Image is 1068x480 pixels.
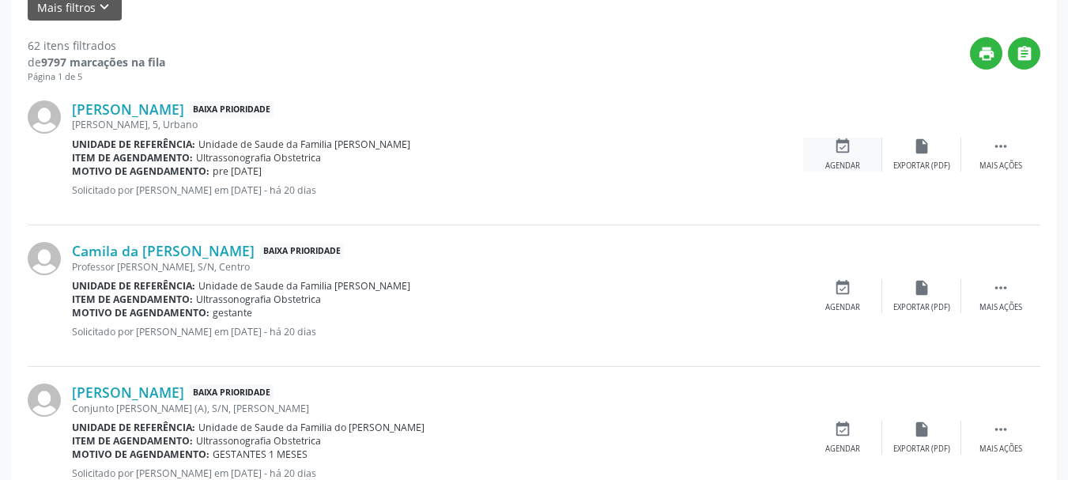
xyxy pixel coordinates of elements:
p: Solicitado por [PERSON_NAME] em [DATE] - há 20 dias [72,183,803,197]
i:  [992,138,1010,155]
a: [PERSON_NAME] [72,100,184,118]
div: Exportar (PDF) [893,444,950,455]
b: Motivo de agendamento: [72,164,209,178]
div: Exportar (PDF) [893,302,950,313]
img: img [28,242,61,275]
b: Unidade de referência: [72,279,195,293]
span: Baixa Prioridade [190,101,274,118]
i: print [978,45,995,62]
p: Solicitado por [PERSON_NAME] em [DATE] - há 20 dias [72,467,803,480]
div: de [28,54,165,70]
div: 62 itens filtrados [28,37,165,54]
span: Ultrassonografia Obstetrica [196,434,321,448]
i: event_available [834,138,851,155]
span: Unidade de Saude da Familia [PERSON_NAME] [198,279,410,293]
i: event_available [834,279,851,297]
img: img [28,384,61,417]
b: Item de agendamento: [72,293,193,306]
div: Mais ações [979,444,1022,455]
a: [PERSON_NAME] [72,384,184,401]
i: insert_drive_file [913,421,930,438]
div: [PERSON_NAME], 5, Urbano [72,118,803,131]
span: Ultrassonografia Obstetrica [196,151,321,164]
span: GESTANTES 1 MESES [213,448,308,461]
strong: 9797 marcações na fila [41,55,165,70]
img: img [28,100,61,134]
div: Exportar (PDF) [893,161,950,172]
i: event_available [834,421,851,438]
b: Unidade de referência: [72,138,195,151]
span: Baixa Prioridade [190,384,274,401]
p: Solicitado por [PERSON_NAME] em [DATE] - há 20 dias [72,325,803,338]
div: Página 1 de 5 [28,70,165,84]
div: Agendar [825,302,860,313]
div: Agendar [825,161,860,172]
span: Unidade de Saude da Familia [PERSON_NAME] [198,138,410,151]
div: Mais ações [979,302,1022,313]
i:  [992,421,1010,438]
a: Camila da [PERSON_NAME] [72,242,255,259]
div: Agendar [825,444,860,455]
span: Unidade de Saude da Familia do [PERSON_NAME] [198,421,425,434]
b: Unidade de referência: [72,421,195,434]
span: Baixa Prioridade [260,243,344,259]
div: Mais ações [979,161,1022,172]
b: Item de agendamento: [72,151,193,164]
div: Professor [PERSON_NAME], S/N, Centro [72,260,803,274]
b: Motivo de agendamento: [72,306,209,319]
span: Ultrassonografia Obstetrica [196,293,321,306]
b: Item de agendamento: [72,434,193,448]
span: gestante [213,306,252,319]
i: insert_drive_file [913,138,930,155]
button:  [1008,37,1040,70]
i: insert_drive_file [913,279,930,297]
button: print [970,37,1002,70]
i:  [992,279,1010,297]
span: pre [DATE] [213,164,262,178]
div: Conjunto [PERSON_NAME] (A), S/N, [PERSON_NAME] [72,402,803,415]
i:  [1016,45,1033,62]
b: Motivo de agendamento: [72,448,209,461]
